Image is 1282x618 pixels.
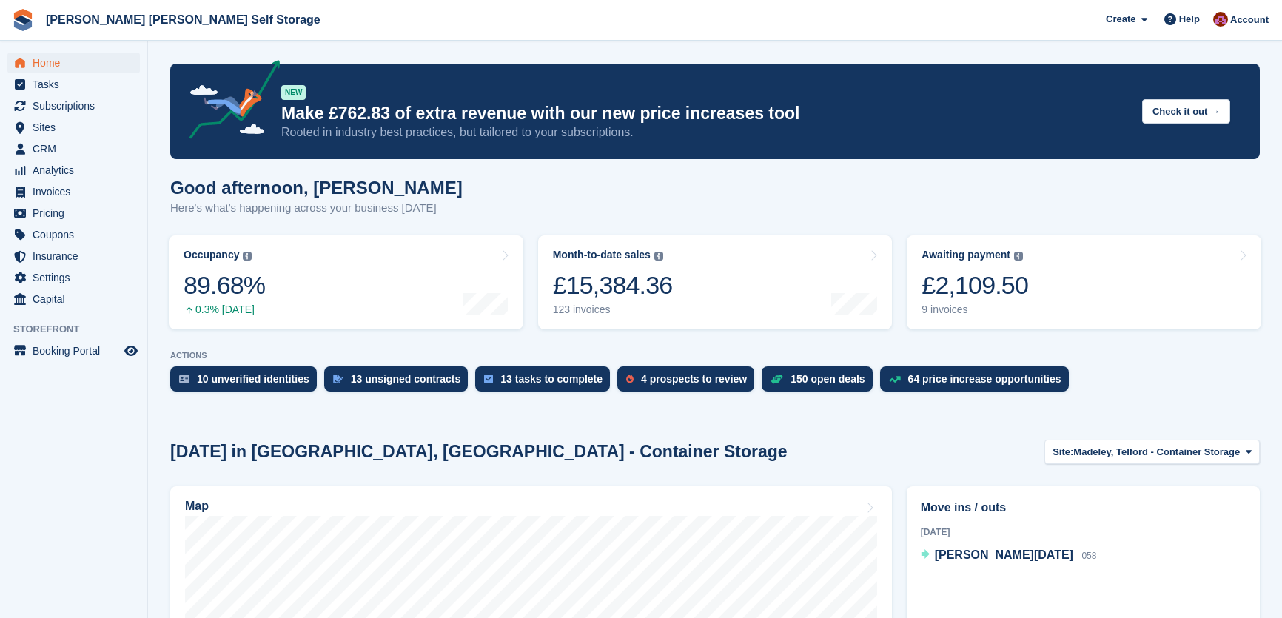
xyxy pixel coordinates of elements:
[170,351,1260,360] p: ACTIONS
[170,178,463,198] h1: Good afternoon, [PERSON_NAME]
[333,375,343,383] img: contract_signature_icon-13c848040528278c33f63329250d36e43548de30e8caae1d1a13099fd9432cc5.svg
[184,270,265,300] div: 89.68%
[7,160,140,181] a: menu
[922,270,1028,300] div: £2,109.50
[922,249,1010,261] div: Awaiting payment
[179,375,189,383] img: verify_identity-adf6edd0f0f0b5bbfe63781bf79b02c33cf7c696d77639b501bdc392416b5a36.svg
[908,373,1061,385] div: 64 price increase opportunities
[170,366,324,399] a: 10 unverified identities
[791,373,865,385] div: 150 open deals
[1044,440,1260,464] button: Site: Madeley, Telford - Container Storage
[7,95,140,116] a: menu
[1081,551,1096,561] span: 058
[324,366,476,399] a: 13 unsigned contracts
[1142,99,1230,124] button: Check it out →
[889,376,901,383] img: price_increase_opportunities-93ffe204e8149a01c8c9dc8f82e8f89637d9d84a8eef4429ea346261dce0b2c0.svg
[33,74,121,95] span: Tasks
[33,340,121,361] span: Booking Portal
[7,181,140,202] a: menu
[1053,445,1073,460] span: Site:
[7,53,140,73] a: menu
[177,60,281,144] img: price-adjustments-announcement-icon-8257ccfd72463d97f412b2fc003d46551f7dbcb40ab6d574587a9cd5c0d94...
[7,289,140,309] a: menu
[184,249,239,261] div: Occupancy
[7,117,140,138] a: menu
[170,200,463,217] p: Here's what's happening across your business [DATE]
[654,252,663,261] img: icon-info-grey-7440780725fd019a000dd9b08b2336e03edf1995a4989e88bcd33f0948082b44.svg
[1106,12,1135,27] span: Create
[13,322,147,337] span: Storefront
[33,95,121,116] span: Subscriptions
[475,366,617,399] a: 13 tasks to complete
[922,303,1028,316] div: 9 invoices
[7,224,140,245] a: menu
[7,138,140,159] a: menu
[281,124,1130,141] p: Rooted in industry best practices, but tailored to your subscriptions.
[170,442,788,462] h2: [DATE] in [GEOGRAPHIC_DATA], [GEOGRAPHIC_DATA] - Container Storage
[935,548,1073,561] span: [PERSON_NAME][DATE]
[1014,252,1023,261] img: icon-info-grey-7440780725fd019a000dd9b08b2336e03edf1995a4989e88bcd33f0948082b44.svg
[122,342,140,360] a: Preview store
[40,7,326,32] a: [PERSON_NAME] [PERSON_NAME] Self Storage
[33,203,121,224] span: Pricing
[33,289,121,309] span: Capital
[7,340,140,361] a: menu
[500,373,603,385] div: 13 tasks to complete
[197,373,309,385] div: 10 unverified identities
[553,303,673,316] div: 123 invoices
[33,160,121,181] span: Analytics
[7,203,140,224] a: menu
[880,366,1076,399] a: 64 price increase opportunities
[1230,13,1269,27] span: Account
[281,103,1130,124] p: Make £762.83 of extra revenue with our new price increases tool
[7,74,140,95] a: menu
[281,85,306,100] div: NEW
[12,9,34,31] img: stora-icon-8386f47178a22dfd0bd8f6a31ec36ba5ce8667c1dd55bd0f319d3a0aa187defe.svg
[484,375,493,383] img: task-75834270c22a3079a89374b754ae025e5fb1db73e45f91037f5363f120a921f8.svg
[33,267,121,288] span: Settings
[243,252,252,261] img: icon-info-grey-7440780725fd019a000dd9b08b2336e03edf1995a4989e88bcd33f0948082b44.svg
[33,138,121,159] span: CRM
[538,235,893,329] a: Month-to-date sales £15,384.36 123 invoices
[33,246,121,266] span: Insurance
[351,373,461,385] div: 13 unsigned contracts
[907,235,1261,329] a: Awaiting payment £2,109.50 9 invoices
[33,181,121,202] span: Invoices
[1213,12,1228,27] img: Ben Spickernell
[553,249,651,261] div: Month-to-date sales
[921,525,1246,539] div: [DATE]
[641,373,747,385] div: 4 prospects to review
[33,117,121,138] span: Sites
[771,374,783,384] img: deal-1b604bf984904fb50ccaf53a9ad4b4a5d6e5aea283cecdc64d6e3604feb123c2.svg
[169,235,523,329] a: Occupancy 89.68% 0.3% [DATE]
[921,546,1097,565] a: [PERSON_NAME][DATE] 058
[1179,12,1200,27] span: Help
[7,246,140,266] a: menu
[33,53,121,73] span: Home
[921,499,1246,517] h2: Move ins / outs
[762,366,879,399] a: 150 open deals
[185,500,209,513] h2: Map
[617,366,762,399] a: 4 prospects to review
[7,267,140,288] a: menu
[1073,445,1240,460] span: Madeley, Telford - Container Storage
[184,303,265,316] div: 0.3% [DATE]
[626,375,634,383] img: prospect-51fa495bee0391a8d652442698ab0144808aea92771e9ea1ae160a38d050c398.svg
[553,270,673,300] div: £15,384.36
[33,224,121,245] span: Coupons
